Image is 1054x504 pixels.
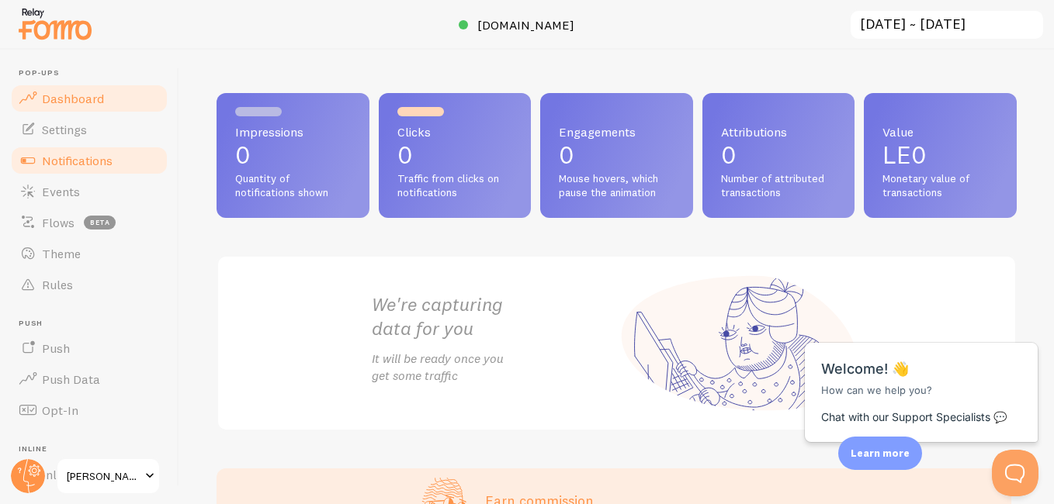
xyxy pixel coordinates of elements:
span: Impressions [235,126,351,138]
span: Number of attributed transactions [721,172,837,199]
span: Push [42,340,70,356]
a: Events [9,176,169,207]
p: 0 [559,143,674,167]
span: Value [882,126,998,138]
div: Learn more [838,437,922,470]
a: [PERSON_NAME] [56,457,161,495]
span: Settings [42,122,87,137]
span: Events [42,184,80,199]
span: [PERSON_NAME] [67,467,140,485]
a: Flows beta [9,207,169,238]
span: Engagements [559,126,674,138]
span: Pop-ups [19,68,169,78]
iframe: Help Scout Beacon - Messages and Notifications [797,304,1047,450]
span: Mouse hovers, which pause the animation [559,172,674,199]
p: It will be ready once you get some traffic [372,350,617,385]
p: 0 [721,143,837,167]
a: Opt-In [9,395,169,426]
span: Push Data [42,371,100,387]
a: Push [9,333,169,364]
iframe: Help Scout Beacon - Open [992,450,1038,496]
span: Attributions [721,126,837,138]
span: Push [19,319,169,329]
span: beta [84,216,116,230]
span: Monetary value of transactions [882,172,998,199]
span: Traffic from clicks on notifications [397,172,513,199]
a: Settings [9,114,169,145]
span: Flows [42,215,75,230]
p: 0 [397,143,513,167]
p: 0 [235,143,351,167]
span: Theme [42,246,81,261]
span: Quantity of notifications shown [235,172,351,199]
a: Notifications [9,145,169,176]
span: Inline [19,444,169,454]
a: Push Data [9,364,169,395]
p: Learn more [851,446,910,461]
a: Theme [9,238,169,269]
img: fomo-relay-logo-orange.svg [16,4,94,43]
span: Opt-In [42,402,78,418]
a: Rules [9,269,169,300]
span: Rules [42,277,73,292]
span: Dashboard [42,91,104,106]
h2: We're capturing data for you [372,292,617,340]
span: LE0 [882,140,927,170]
span: Clicks [397,126,513,138]
a: Dashboard [9,83,169,114]
span: Notifications [42,153,113,168]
